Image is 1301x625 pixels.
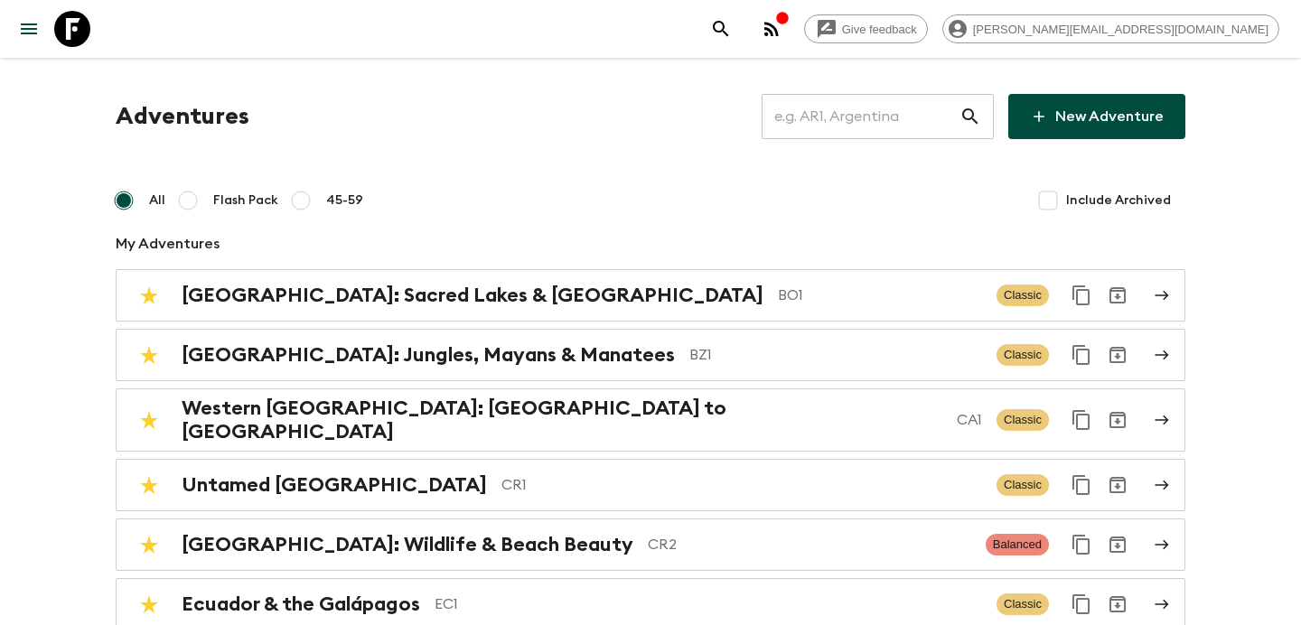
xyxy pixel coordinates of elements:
h2: [GEOGRAPHIC_DATA]: Jungles, Mayans & Manatees [182,343,675,367]
a: Western [GEOGRAPHIC_DATA]: [GEOGRAPHIC_DATA] to [GEOGRAPHIC_DATA]CA1ClassicDuplicate for 45-59Arc... [116,388,1185,452]
p: My Adventures [116,233,1185,255]
button: Duplicate for 45-59 [1063,527,1100,563]
span: Classic [997,474,1049,496]
span: Balanced [986,534,1049,555]
button: menu [11,11,47,47]
span: Classic [997,344,1049,366]
span: Give feedback [832,23,927,36]
input: e.g. AR1, Argentina [762,91,959,142]
span: 45-59 [326,191,363,210]
h1: Adventures [116,98,249,135]
a: [GEOGRAPHIC_DATA]: Wildlife & Beach BeautyCR2BalancedDuplicate for 45-59Archive [116,518,1185,571]
p: BZ1 [689,344,982,366]
span: Classic [997,593,1049,615]
span: [PERSON_NAME][EMAIL_ADDRESS][DOMAIN_NAME] [963,23,1278,36]
button: Duplicate for 45-59 [1063,467,1100,503]
div: [PERSON_NAME][EMAIL_ADDRESS][DOMAIN_NAME] [942,14,1279,43]
p: BO1 [778,285,982,306]
h2: Ecuador & the Galápagos [182,592,420,616]
button: Archive [1100,277,1136,313]
p: EC1 [435,593,982,615]
button: Archive [1100,402,1136,438]
a: [GEOGRAPHIC_DATA]: Jungles, Mayans & ManateesBZ1ClassicDuplicate for 45-59Archive [116,329,1185,381]
a: Untamed [GEOGRAPHIC_DATA]CR1ClassicDuplicate for 45-59Archive [116,459,1185,511]
button: Archive [1100,586,1136,622]
h2: [GEOGRAPHIC_DATA]: Sacred Lakes & [GEOGRAPHIC_DATA] [182,284,763,307]
span: Classic [997,285,1049,306]
p: CA1 [957,409,982,431]
p: CR1 [501,474,982,496]
h2: Western [GEOGRAPHIC_DATA]: [GEOGRAPHIC_DATA] to [GEOGRAPHIC_DATA] [182,396,942,443]
button: Duplicate for 45-59 [1063,277,1100,313]
button: search adventures [703,11,739,47]
span: Include Archived [1066,191,1171,210]
span: Classic [997,409,1049,431]
span: Flash Pack [213,191,278,210]
button: Duplicate for 45-59 [1063,586,1100,622]
button: Archive [1100,337,1136,373]
h2: [GEOGRAPHIC_DATA]: Wildlife & Beach Beauty [182,533,633,556]
a: New Adventure [1008,94,1185,139]
button: Archive [1100,527,1136,563]
p: CR2 [648,534,971,555]
h2: Untamed [GEOGRAPHIC_DATA] [182,473,487,497]
a: [GEOGRAPHIC_DATA]: Sacred Lakes & [GEOGRAPHIC_DATA]BO1ClassicDuplicate for 45-59Archive [116,269,1185,322]
a: Give feedback [804,14,928,43]
span: All [149,191,165,210]
button: Duplicate for 45-59 [1063,337,1100,373]
button: Duplicate for 45-59 [1063,402,1100,438]
button: Archive [1100,467,1136,503]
